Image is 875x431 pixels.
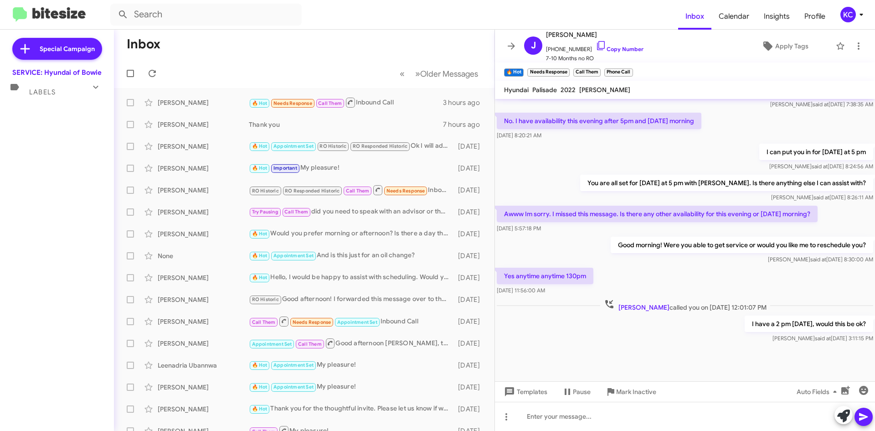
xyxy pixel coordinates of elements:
[813,194,829,201] span: said at
[453,405,487,414] div: [DATE]
[797,3,833,30] a: Profile
[527,68,569,77] small: Needs Response
[453,317,487,326] div: [DATE]
[546,54,643,63] span: 7-10 Months no RO
[504,86,529,94] span: Hyundai
[531,38,536,53] span: J
[759,144,873,160] p: I can put you in for [DATE] at 5 pm
[293,319,331,325] span: Needs Response
[573,68,601,77] small: Call Them
[249,228,453,239] div: Would you prefer morning or afternoon? Is there a day that would work better for you?
[158,251,249,260] div: None
[273,362,314,368] span: Appointment Set
[833,7,865,22] button: KC
[410,64,484,83] button: Next
[127,37,160,52] h1: Inbox
[580,175,873,191] p: You are all set for [DATE] at 5 pm with [PERSON_NAME]. Is there anything else I can assist with?
[546,29,643,40] span: [PERSON_NAME]
[249,250,453,261] div: And is this just for an oil change?
[840,7,856,22] div: KC
[252,143,268,149] span: 🔥 Hot
[249,316,453,327] div: Inbound Call
[497,268,593,284] p: Yes anytime anytime 130pm
[284,209,308,215] span: Call Them
[158,317,249,326] div: [PERSON_NAME]
[158,164,249,173] div: [PERSON_NAME]
[453,251,487,260] div: [DATE]
[757,3,797,30] a: Insights
[604,68,633,77] small: Phone Call
[285,188,340,194] span: RO Responded Historic
[502,384,547,400] span: Templates
[158,405,249,414] div: [PERSON_NAME]
[249,360,453,370] div: My pleasure!
[678,3,711,30] a: Inbox
[386,188,425,194] span: Needs Response
[249,163,453,173] div: My pleasure!
[771,194,873,201] span: [PERSON_NAME] [DATE] 8:26:11 AM
[319,143,346,149] span: RO Historic
[573,384,591,400] span: Pause
[249,207,453,217] div: did you need to speak with an advisor or the scheduling department?
[252,188,279,194] span: RO Historic
[453,164,487,173] div: [DATE]
[158,383,249,392] div: [PERSON_NAME]
[453,295,487,304] div: [DATE]
[249,184,453,196] div: Inbound Call
[561,86,576,94] span: 2022
[453,142,487,151] div: [DATE]
[158,273,249,282] div: [PERSON_NAME]
[158,361,249,370] div: Leenadria Ubannwa
[504,68,524,77] small: 🔥 Hot
[810,256,826,263] span: said at
[789,384,848,400] button: Auto Fields
[497,113,701,129] p: No. I have availability this evening after 5pm and [DATE] morning
[532,86,557,94] span: Palisade
[158,339,249,348] div: [PERSON_NAME]
[40,44,95,53] span: Special Campaign
[600,299,770,312] span: called you on [DATE] 12:01:07 PM
[797,384,840,400] span: Auto Fields
[394,64,410,83] button: Previous
[618,303,669,312] span: [PERSON_NAME]
[497,132,541,139] span: [DATE] 8:20:21 AM
[400,68,405,79] span: «
[273,143,314,149] span: Appointment Set
[158,186,249,195] div: [PERSON_NAME]
[318,100,342,106] span: Call Them
[158,295,249,304] div: [PERSON_NAME]
[252,231,268,237] span: 🔥 Hot
[775,38,808,54] span: Apply Tags
[158,98,249,107] div: [PERSON_NAME]
[252,341,292,347] span: Appointment Set
[611,237,873,253] p: Good morning! Were you able to get service or would you like me to reschedule you?
[158,142,249,151] div: [PERSON_NAME]
[249,294,453,305] div: Good afternoon! I forwarded this message over to the advisors. Someone should be reaching out sho...
[738,38,831,54] button: Apply Tags
[298,341,322,347] span: Call Them
[346,188,370,194] span: Call Them
[453,229,487,239] div: [DATE]
[337,319,377,325] span: Appointment Set
[770,101,873,108] span: [PERSON_NAME] [DATE] 7:38:35 AM
[711,3,757,30] a: Calendar
[273,100,312,106] span: Needs Response
[249,141,453,151] div: Ok I will add the wiper blades too and write a note to ask the advisor to let you know what is re...
[768,256,873,263] span: [PERSON_NAME] [DATE] 8:30:00 AM
[252,319,276,325] span: Call Them
[249,382,453,392] div: My pleasure!
[579,86,630,94] span: [PERSON_NAME]
[249,97,443,108] div: Inbound Call
[772,335,873,342] span: [PERSON_NAME] [DATE] 3:11:15 PM
[252,296,279,302] span: RO Historic
[415,68,420,79] span: »
[29,88,56,96] span: Labels
[453,208,487,217] div: [DATE]
[453,186,487,195] div: [DATE]
[497,206,818,222] p: Awww Im sorry. I missed this message. Is there any other availability for this evening or [DATE] ...
[12,38,102,60] a: Special Campaign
